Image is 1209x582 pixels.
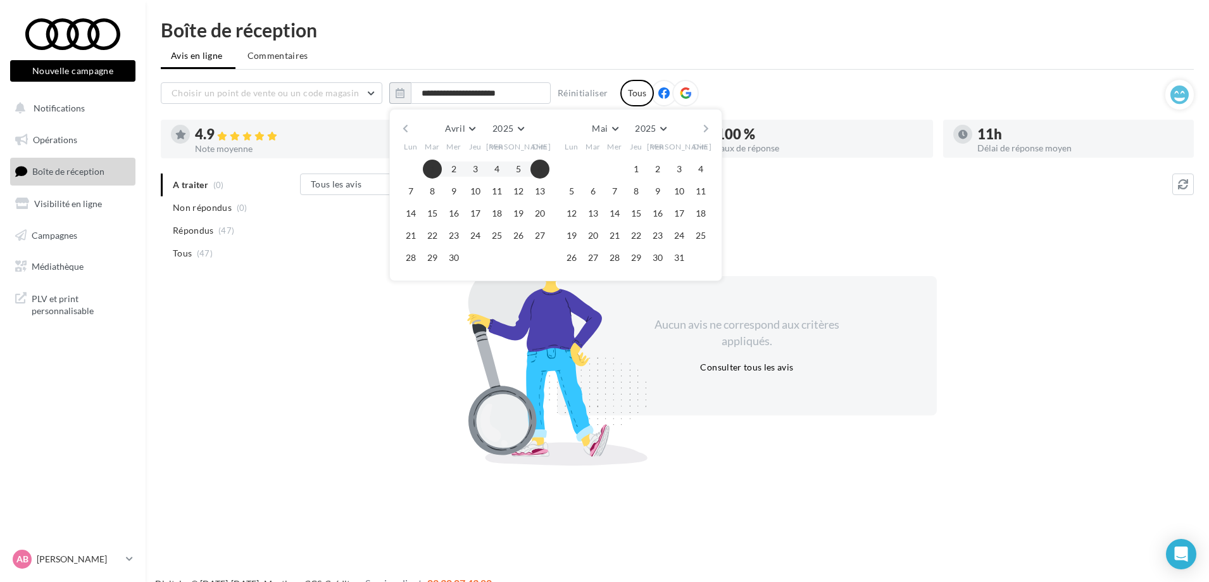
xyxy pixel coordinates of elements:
[584,226,603,245] button: 20
[8,191,138,217] a: Visibilité en ligne
[670,226,689,245] button: 24
[423,182,442,201] button: 8
[605,226,624,245] button: 21
[635,123,656,134] span: 2025
[8,158,138,185] a: Boîte de réception
[627,160,646,179] button: 1
[37,553,121,566] p: [PERSON_NAME]
[584,248,603,267] button: 27
[466,204,485,223] button: 17
[161,20,1194,39] div: Boîte de réception
[466,226,485,245] button: 24
[401,182,420,201] button: 7
[586,141,601,152] span: Mar
[311,179,362,189] span: Tous les avis
[584,182,603,201] button: 6
[562,182,581,201] button: 5
[717,144,923,153] div: Taux de réponse
[693,141,708,152] span: Dim
[466,160,485,179] button: 3
[492,123,513,134] span: 2025
[173,224,214,237] span: Répondus
[444,182,463,201] button: 9
[197,248,213,258] span: (47)
[446,141,461,152] span: Mer
[620,80,654,106] div: Tous
[562,248,581,267] button: 26
[444,204,463,223] button: 16
[627,182,646,201] button: 8
[670,182,689,201] button: 10
[425,141,440,152] span: Mar
[532,141,548,152] span: Dim
[237,203,247,213] span: (0)
[670,160,689,179] button: 3
[444,160,463,179] button: 2
[34,103,85,113] span: Notifications
[423,226,442,245] button: 22
[691,204,710,223] button: 18
[486,141,551,152] span: [PERSON_NAME]
[173,247,192,260] span: Tous
[404,141,418,152] span: Lun
[195,127,401,142] div: 4.9
[401,248,420,267] button: 28
[648,248,667,267] button: 30
[691,226,710,245] button: 25
[172,87,359,98] span: Choisir un point de vente ou un code magasin
[34,198,102,209] span: Visibilité en ligne
[423,204,442,223] button: 15
[509,204,528,223] button: 19
[530,226,549,245] button: 27
[509,226,528,245] button: 26
[670,248,689,267] button: 31
[647,141,712,152] span: [PERSON_NAME]
[10,60,135,82] button: Nouvelle campagne
[487,120,529,137] button: 2025
[630,120,671,137] button: 2025
[444,226,463,245] button: 23
[469,141,482,152] span: Jeu
[401,226,420,245] button: 21
[10,547,135,571] a: AB [PERSON_NAME]
[630,141,642,152] span: Jeu
[16,553,28,566] span: AB
[195,144,401,153] div: Note moyenne
[584,204,603,223] button: 13
[977,144,1184,153] div: Délai de réponse moyen
[218,225,234,236] span: (47)
[627,226,646,245] button: 22
[977,127,1184,141] div: 11h
[487,182,506,201] button: 11
[161,82,382,104] button: Choisir un point de vente ou un code magasin
[487,204,506,223] button: 18
[487,226,506,245] button: 25
[565,141,579,152] span: Lun
[466,182,485,201] button: 10
[509,160,528,179] button: 5
[605,182,624,201] button: 7
[8,95,133,122] button: Notifications
[607,141,622,152] span: Mer
[8,127,138,153] a: Opérations
[32,229,77,240] span: Campagnes
[8,253,138,280] a: Médiathèque
[592,123,608,134] span: Mai
[605,204,624,223] button: 14
[300,174,427,195] button: Tous les avis
[8,285,138,322] a: PLV et print personnalisable
[32,261,84,272] span: Médiathèque
[648,204,667,223] button: 16
[32,166,104,177] span: Boîte de réception
[627,204,646,223] button: 15
[627,248,646,267] button: 29
[8,222,138,249] a: Campagnes
[444,248,463,267] button: 30
[1166,539,1196,569] div: Open Intercom Messenger
[670,204,689,223] button: 17
[648,226,667,245] button: 23
[247,49,308,62] span: Commentaires
[530,204,549,223] button: 20
[487,160,506,179] button: 4
[691,160,710,179] button: 4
